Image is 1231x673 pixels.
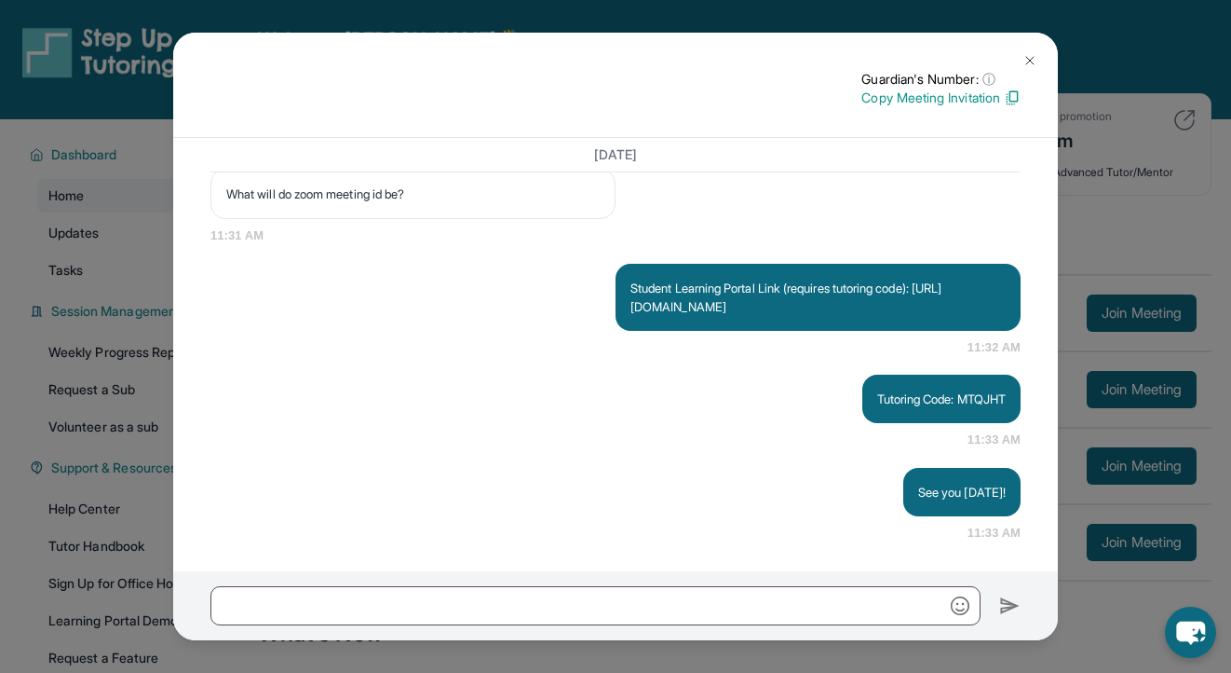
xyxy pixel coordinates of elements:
p: Tutoring Code: MTQJHT [877,390,1006,408]
p: Copy Meeting Invitation [861,89,1021,107]
span: 11:31 AM [210,227,1021,245]
p: Student Learning Portal Link (requires tutoring code): [URL][DOMAIN_NAME] [630,279,1006,316]
p: See you [DATE]! [918,483,1006,501]
span: 11:33 AM [967,431,1021,449]
p: Guardian's Number: [861,70,1021,89]
span: 11:33 AM [967,524,1021,543]
span: ⓘ [982,70,995,89]
img: Send icon [999,595,1021,617]
img: Emoji [951,597,969,615]
img: Copy Icon [1004,89,1021,106]
span: 11:32 AM [967,338,1021,357]
button: chat-button [1165,607,1216,658]
p: What will do zoom meeting id be? [226,185,600,203]
img: Close Icon [1022,53,1037,68]
h3: [DATE] [210,145,1021,164]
